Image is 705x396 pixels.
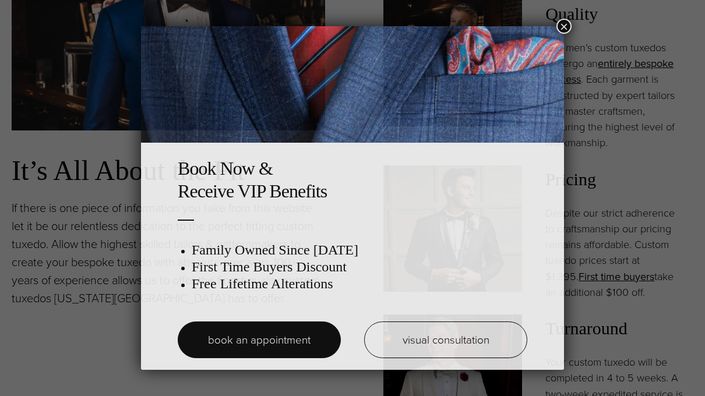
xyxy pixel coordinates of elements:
h3: Free Lifetime Alterations [192,275,527,292]
a: book an appointment [178,321,341,358]
h2: Book Now & Receive VIP Benefits [178,157,527,202]
span: Chat [27,8,51,19]
button: Close [556,19,572,34]
h3: First Time Buyers Discount [192,259,527,275]
a: visual consultation [364,321,527,358]
h3: Family Owned Since [DATE] [192,242,527,259]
